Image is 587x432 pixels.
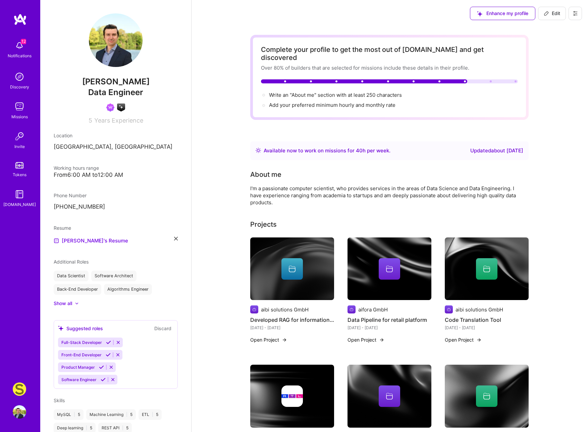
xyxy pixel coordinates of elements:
span: 5 [89,117,92,124]
div: Machine Learning 5 [86,409,136,420]
span: Product Manager [61,365,95,370]
img: logo [13,13,27,25]
img: cover [250,237,334,300]
img: Been on Mission [106,103,114,112]
span: | [122,425,123,431]
span: Enhance my profile [477,10,528,17]
img: User Avatar [89,13,143,67]
div: I'm a passionate computer scientist, who provides services in the areas of Data Science and Data ... [250,185,519,206]
i: icon SuggestedTeams [477,11,482,16]
i: Reject [110,377,115,382]
div: aibi solutions GmbH [261,306,309,313]
div: Projects [250,219,277,229]
img: A.I. guild [117,103,125,112]
span: 12 [21,39,26,44]
img: Company logo [250,305,258,313]
h4: Code Translation Tool [445,315,529,324]
i: Accept [106,340,111,345]
span: Front-End Developer [61,352,102,357]
img: User Avatar [13,405,26,419]
span: Phone Number [54,193,87,198]
span: Full-Stack Developer [61,340,102,345]
img: cover [348,365,431,428]
button: Open Project [250,336,287,343]
span: Data Engineer [88,87,143,97]
button: Open Project [348,336,384,343]
i: icon SuggestedTeams [58,326,64,331]
div: Suggested roles [58,325,103,332]
span: Skills [54,398,65,403]
div: [DOMAIN_NAME] [3,201,36,208]
div: Notifications [8,52,32,59]
div: Over 80% of builders that are selected for missions include these details in their profile. [261,64,518,71]
p: [GEOGRAPHIC_DATA], [GEOGRAPHIC_DATA] [54,143,178,151]
span: | [152,412,153,417]
div: aifora GmbH [358,306,388,313]
a: [PERSON_NAME]'s Resume [54,237,128,245]
span: | [126,412,127,417]
span: Add your preferred minimum hourly and monthly rate [269,102,395,108]
p: [PHONE_NUMBER] [54,203,178,211]
div: Available now to work on missions for h per week . [264,147,390,155]
div: aibi solutions GmbH [456,306,503,313]
i: Reject [115,352,120,357]
div: Invite [14,143,25,150]
div: Location [54,132,178,139]
img: arrow-right [476,337,482,343]
img: cover [250,365,334,428]
div: Show all [54,300,72,307]
button: Enhance my profile [470,7,535,20]
img: cover [348,237,431,300]
span: [PERSON_NAME] [54,77,178,87]
span: 40 [356,147,363,154]
img: guide book [13,188,26,201]
button: Open Project [445,336,482,343]
img: discovery [13,70,26,83]
a: Studs: A Fresh Take on Ear Piercing & Earrings [11,382,28,396]
img: Resume [54,238,59,243]
span: Resume [54,225,71,231]
img: cover [445,237,529,300]
img: arrow-right [282,337,287,343]
div: Missions [11,113,28,120]
span: Edit [544,10,560,17]
i: Reject [109,365,114,370]
h4: Data Pipeline for retail platform [348,315,431,324]
span: Years Experience [94,117,143,124]
div: From 6:00 AM to 12:00 AM [54,171,178,178]
div: Software Architect [91,271,137,281]
span: | [74,412,75,417]
div: Algorithms Engineer [104,284,152,295]
div: Discovery [10,83,29,90]
div: About me [250,169,281,179]
i: Accept [106,352,111,357]
img: Company logo [348,305,356,313]
img: bell [13,39,26,52]
div: [DATE] - [DATE] [250,324,334,331]
div: [DATE] - [DATE] [445,324,529,331]
span: Additional Roles [54,259,89,265]
button: Discard [152,325,173,332]
div: Complete your profile to get the most out of [DOMAIN_NAME] and get discovered [261,46,518,62]
div: MySQL 5 [54,409,84,420]
div: Tokens [13,171,26,178]
img: Company logo [281,385,303,407]
img: Studs: A Fresh Take on Ear Piercing & Earrings [13,382,26,396]
span: | [86,425,87,431]
i: Reject [116,340,121,345]
div: Data Scientist [54,271,89,281]
div: Back-End Developer [54,284,101,295]
img: arrow-right [379,337,384,343]
img: tokens [15,162,23,168]
a: User Avatar [11,405,28,419]
img: teamwork [13,100,26,113]
span: Write an "About me" section with at least 250 characters [269,92,403,98]
span: Software Engineer [61,377,97,382]
i: Accept [99,365,104,370]
img: cover [445,365,529,428]
div: Updated about [DATE] [470,147,523,155]
img: Company logo [445,305,453,313]
h4: Developed RAG for information retrieval within consulting agency [250,315,334,324]
div: [DATE] - [DATE] [348,324,431,331]
img: Availability [256,148,261,153]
